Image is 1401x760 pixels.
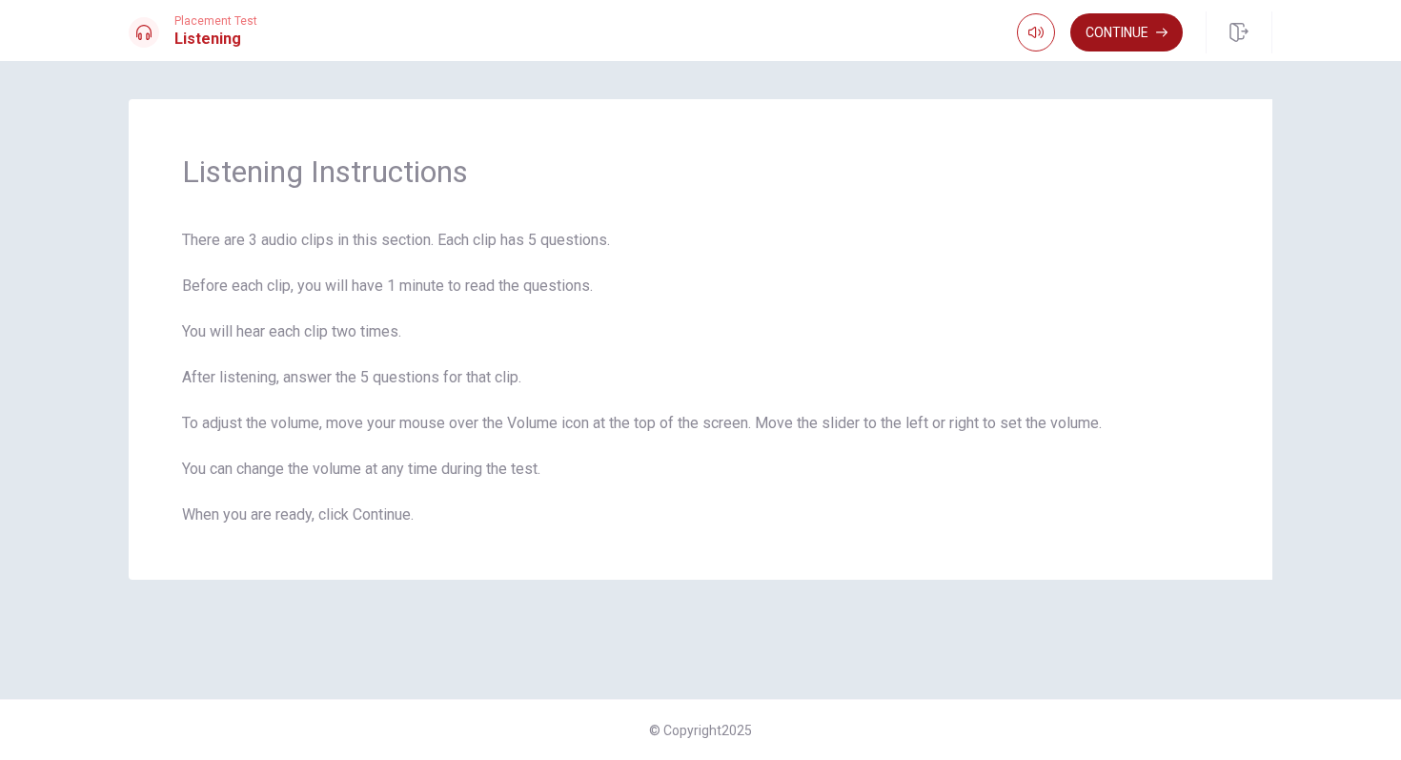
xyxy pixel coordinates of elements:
h1: Listening [174,28,257,51]
span: Placement Test [174,14,257,28]
span: Listening Instructions [182,153,1219,191]
span: There are 3 audio clips in this section. Each clip has 5 questions. Before each clip, you will ha... [182,229,1219,526]
button: Continue [1070,13,1183,51]
span: © Copyright 2025 [649,723,752,738]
